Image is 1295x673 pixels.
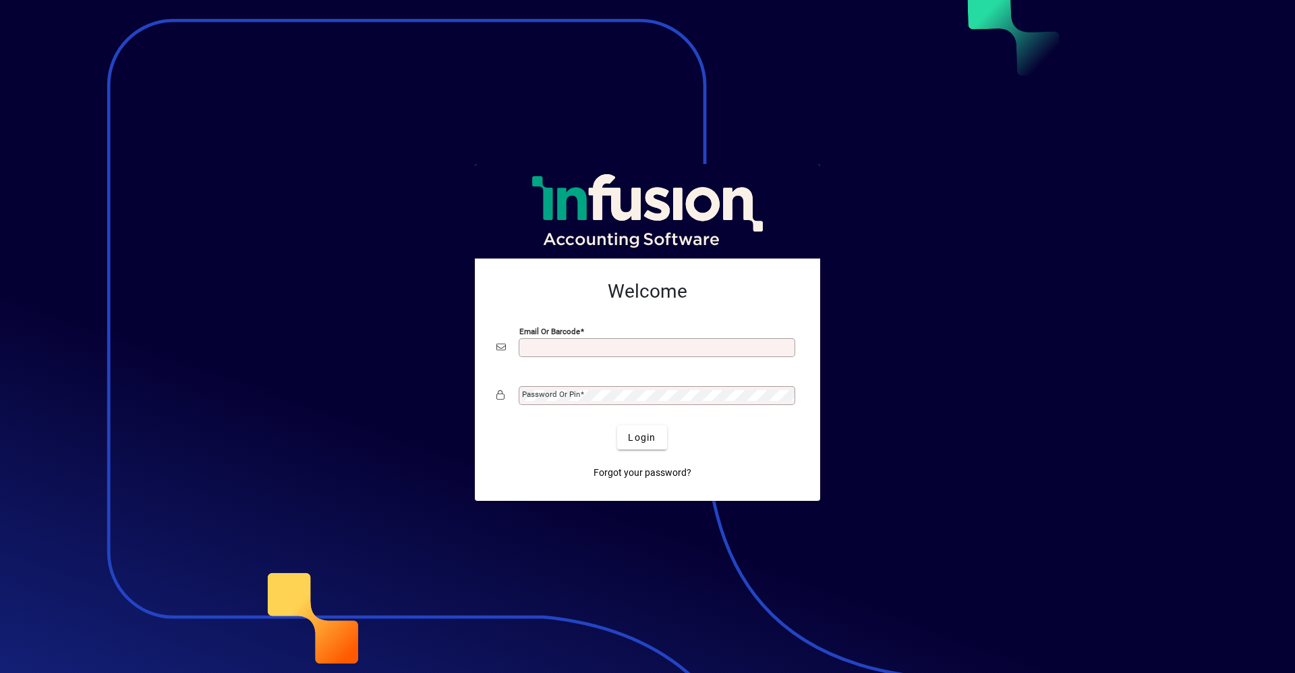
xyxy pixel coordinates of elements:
[496,280,799,303] h2: Welcome
[594,466,691,480] span: Forgot your password?
[519,327,580,336] mat-label: Email or Barcode
[588,460,697,485] a: Forgot your password?
[617,425,666,450] button: Login
[522,389,580,399] mat-label: Password or Pin
[628,431,656,445] span: Login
